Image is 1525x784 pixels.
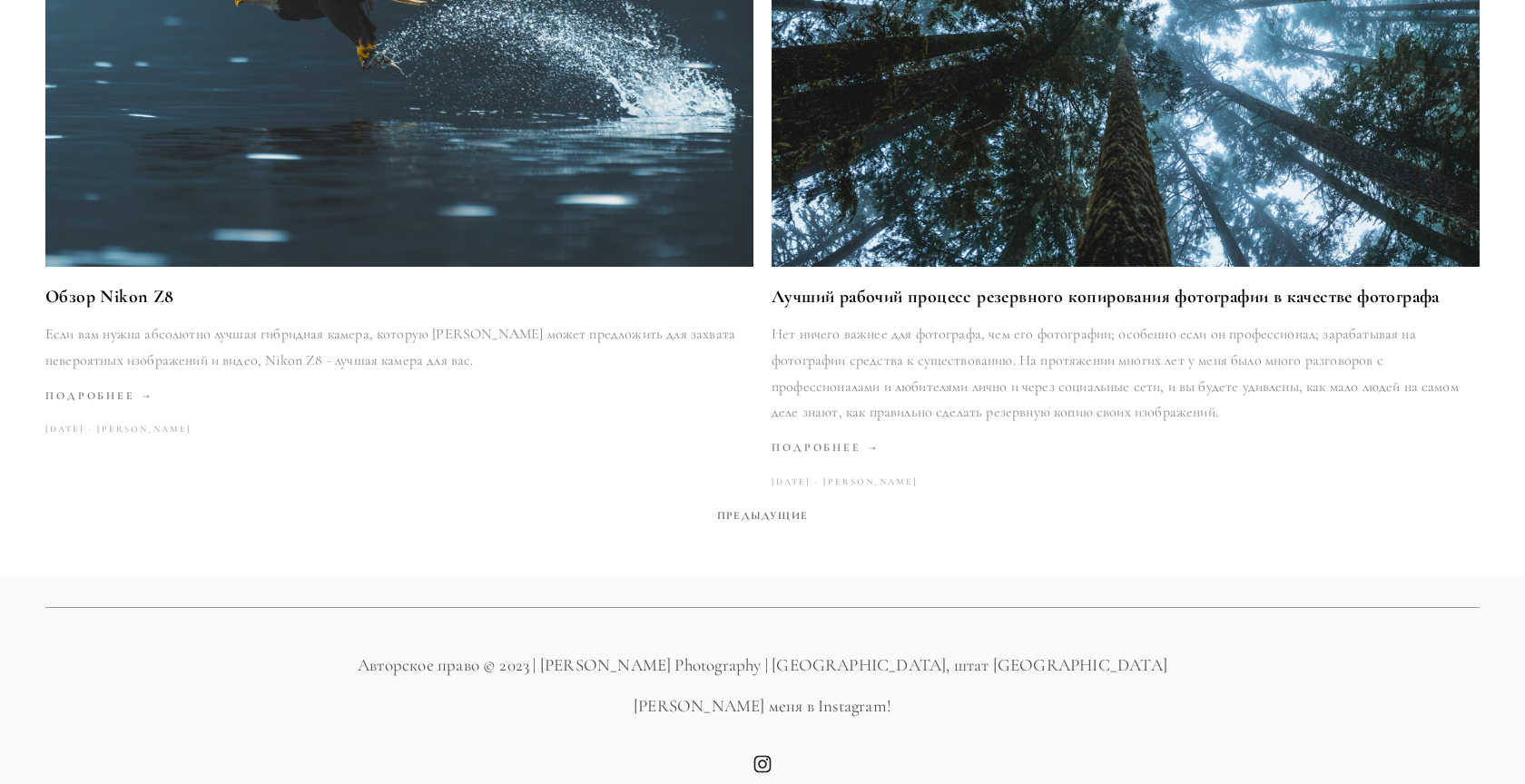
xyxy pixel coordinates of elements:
[45,321,753,374] p: Если вам нужна абсолютно лучшая гибридная камера, которую [PERSON_NAME] может предложить для захв...
[703,495,822,535] a: Предыдущие
[84,417,192,442] a: [PERSON_NAME]
[45,653,1480,678] p: Авторское право © 2023 | [PERSON_NAME] Photography | [GEOGRAPHIC_DATA], штат [GEOGRAPHIC_DATA]
[45,417,84,442] time: [DATE]
[45,383,753,409] a: подробнее
[772,441,879,454] span: подробнее
[45,694,1480,719] p: [PERSON_NAME] меня в Instagram!
[710,503,815,528] span: Предыдущие
[45,389,152,402] span: подробнее
[753,755,772,773] a: INSTAGRAM
[772,435,1480,461] a: подробнее
[811,470,918,495] a: [PERSON_NAME]
[772,281,1480,312] a: Лучший рабочий процесс резервного копирования фотографии в качестве фотографа
[772,321,1480,426] p: Нет ничего важнее для фотографа, чем его фотографии; особенно если он профессионал; зарабатывая н...
[772,470,811,495] time: [DATE]
[45,281,753,312] a: Обзор Nikon Z8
